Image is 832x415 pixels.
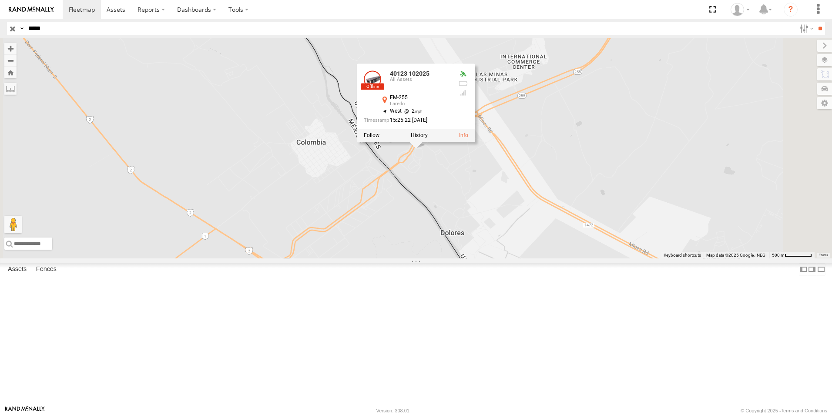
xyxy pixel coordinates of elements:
div: Version: 308.01 [376,408,409,413]
div: Valid GPS Fix [458,71,468,78]
label: Dock Summary Table to the Left [799,263,808,276]
span: West [390,108,402,114]
a: Terms and Conditions [781,408,827,413]
div: Date/time of location update [364,118,451,124]
label: Search Filter Options [796,22,815,35]
span: Map data ©2025 Google, INEGI [706,253,767,258]
button: Map Scale: 500 m per 59 pixels [769,252,815,258]
div: FM-255 [390,95,451,101]
a: Terms (opens in new tab) [819,254,828,257]
div: Caseta Laredo TX [728,3,753,16]
label: Dock Summary Table to the Right [808,263,816,276]
label: Search Query [18,22,25,35]
label: View Asset History [411,132,428,138]
i: ? [784,3,798,17]
div: All Assets [390,77,451,83]
button: Zoom in [4,43,17,54]
div: No battery health information received from this device. [458,80,468,87]
label: Assets [3,263,31,275]
label: Realtime tracking of Asset [364,132,379,138]
button: Drag Pegman onto the map to open Street View [4,216,22,233]
button: Zoom out [4,54,17,67]
button: Keyboard shortcuts [664,252,701,258]
span: 500 m [772,253,785,258]
a: View Asset Details [364,71,381,88]
label: Map Settings [817,97,832,109]
a: 40123 102025 [390,70,429,77]
button: Zoom Home [4,67,17,78]
label: Hide Summary Table [817,263,825,276]
a: View Asset Details [459,132,468,138]
label: Fences [32,263,61,275]
div: © Copyright 2025 - [741,408,827,413]
div: Laredo [390,102,451,107]
img: rand-logo.svg [9,7,54,13]
a: Visit our Website [5,406,45,415]
span: 2 [402,108,423,114]
label: Measure [4,83,17,95]
div: Last Event GSM Signal Strength [458,90,468,97]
